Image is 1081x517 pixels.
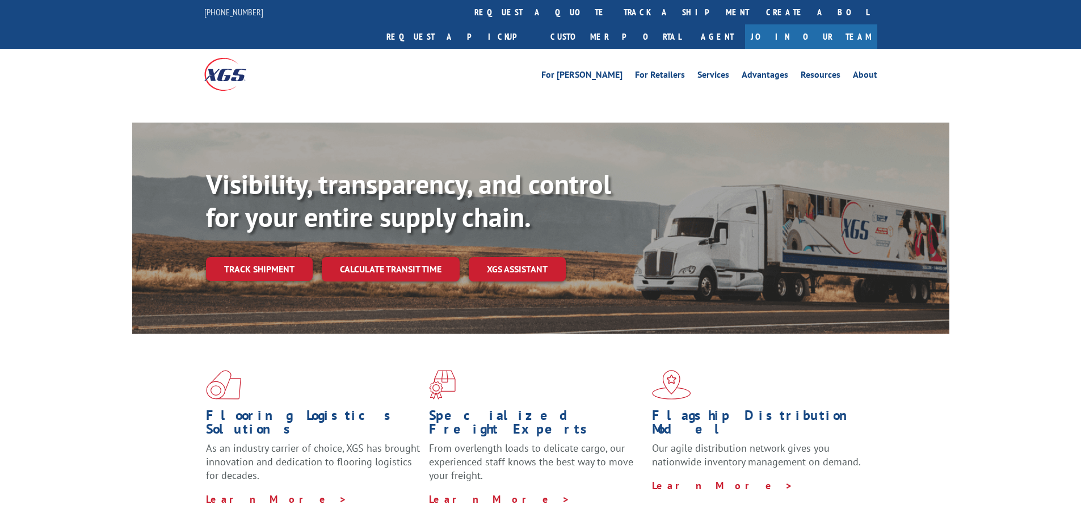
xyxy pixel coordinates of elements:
[689,24,745,49] a: Agent
[429,442,643,492] p: From overlength loads to delicate cargo, our experienced staff knows the best way to move your fr...
[541,70,622,83] a: For [PERSON_NAME]
[204,6,263,18] a: [PHONE_NUMBER]
[801,70,840,83] a: Resources
[206,409,420,442] h1: Flooring Logistics Solutions
[206,257,313,281] a: Track shipment
[429,493,570,506] a: Learn More >
[429,409,643,442] h1: Specialized Freight Experts
[652,479,793,492] a: Learn More >
[206,166,611,234] b: Visibility, transparency, and control for your entire supply chain.
[378,24,542,49] a: Request a pickup
[742,70,788,83] a: Advantages
[322,257,460,281] a: Calculate transit time
[635,70,685,83] a: For Retailers
[429,370,456,400] img: xgs-icon-focused-on-flooring-red
[853,70,877,83] a: About
[206,442,420,482] span: As an industry carrier of choice, XGS has brought innovation and dedication to flooring logistics...
[206,493,347,506] a: Learn More >
[745,24,877,49] a: Join Our Team
[469,257,566,281] a: XGS ASSISTANT
[697,70,729,83] a: Services
[542,24,689,49] a: Customer Portal
[206,370,241,400] img: xgs-icon-total-supply-chain-intelligence-red
[652,442,861,468] span: Our agile distribution network gives you nationwide inventory management on demand.
[652,370,691,400] img: xgs-icon-flagship-distribution-model-red
[652,409,867,442] h1: Flagship Distribution Model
